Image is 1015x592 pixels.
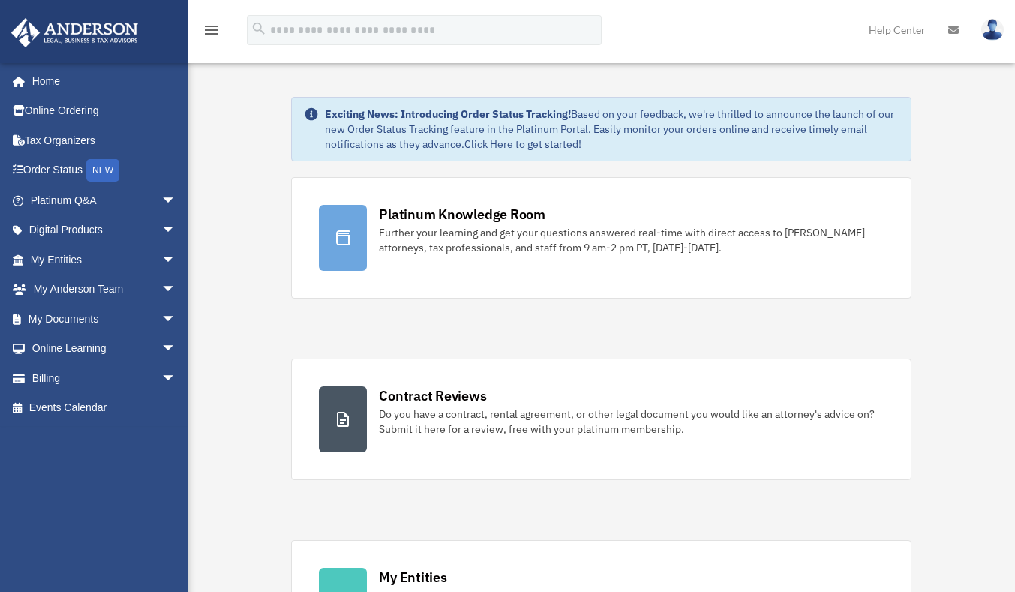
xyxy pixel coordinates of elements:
[11,363,199,393] a: Billingarrow_drop_down
[161,245,191,275] span: arrow_drop_down
[161,215,191,246] span: arrow_drop_down
[379,407,883,437] div: Do you have a contract, rental agreement, or other legal document you would like an attorney's ad...
[291,177,911,299] a: Platinum Knowledge Room Further your learning and get your questions answered real-time with dire...
[379,568,446,587] div: My Entities
[291,359,911,480] a: Contract Reviews Do you have a contract, rental agreement, or other legal document you would like...
[161,185,191,216] span: arrow_drop_down
[161,363,191,394] span: arrow_drop_down
[11,275,199,305] a: My Anderson Teamarrow_drop_down
[11,96,199,126] a: Online Ordering
[203,21,221,39] i: menu
[251,20,267,37] i: search
[11,393,199,423] a: Events Calendar
[11,215,199,245] a: Digital Productsarrow_drop_down
[161,275,191,305] span: arrow_drop_down
[325,107,571,121] strong: Exciting News: Introducing Order Status Tracking!
[11,304,199,334] a: My Documentsarrow_drop_down
[11,245,199,275] a: My Entitiesarrow_drop_down
[86,159,119,182] div: NEW
[981,19,1004,41] img: User Pic
[203,26,221,39] a: menu
[7,18,143,47] img: Anderson Advisors Platinum Portal
[11,185,199,215] a: Platinum Q&Aarrow_drop_down
[161,334,191,365] span: arrow_drop_down
[379,205,545,224] div: Platinum Knowledge Room
[11,125,199,155] a: Tax Organizers
[161,304,191,335] span: arrow_drop_down
[379,386,486,405] div: Contract Reviews
[11,66,191,96] a: Home
[11,155,199,186] a: Order StatusNEW
[325,107,898,152] div: Based on your feedback, we're thrilled to announce the launch of our new Order Status Tracking fe...
[464,137,581,151] a: Click Here to get started!
[11,334,199,364] a: Online Learningarrow_drop_down
[379,225,883,255] div: Further your learning and get your questions answered real-time with direct access to [PERSON_NAM...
